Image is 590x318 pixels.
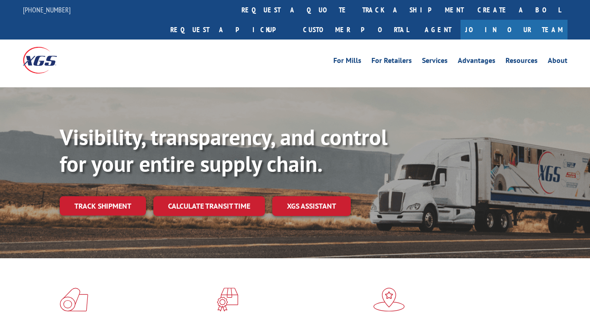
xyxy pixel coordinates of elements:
a: For Retailers [371,57,412,67]
a: Customer Portal [296,20,416,40]
b: Visibility, transparency, and control for your entire supply chain. [60,123,388,178]
a: Join Our Team [461,20,568,40]
a: Services [422,57,448,67]
a: Calculate transit time [153,196,265,216]
img: xgs-icon-focused-on-flooring-red [217,288,238,312]
a: XGS ASSISTANT [272,196,351,216]
img: xgs-icon-total-supply-chain-intelligence-red [60,288,88,312]
img: xgs-icon-flagship-distribution-model-red [373,288,405,312]
a: About [548,57,568,67]
a: Track shipment [60,196,146,216]
a: For Mills [333,57,361,67]
a: Advantages [458,57,495,67]
a: Request a pickup [163,20,296,40]
a: Resources [506,57,538,67]
a: [PHONE_NUMBER] [23,5,71,14]
a: Agent [416,20,461,40]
